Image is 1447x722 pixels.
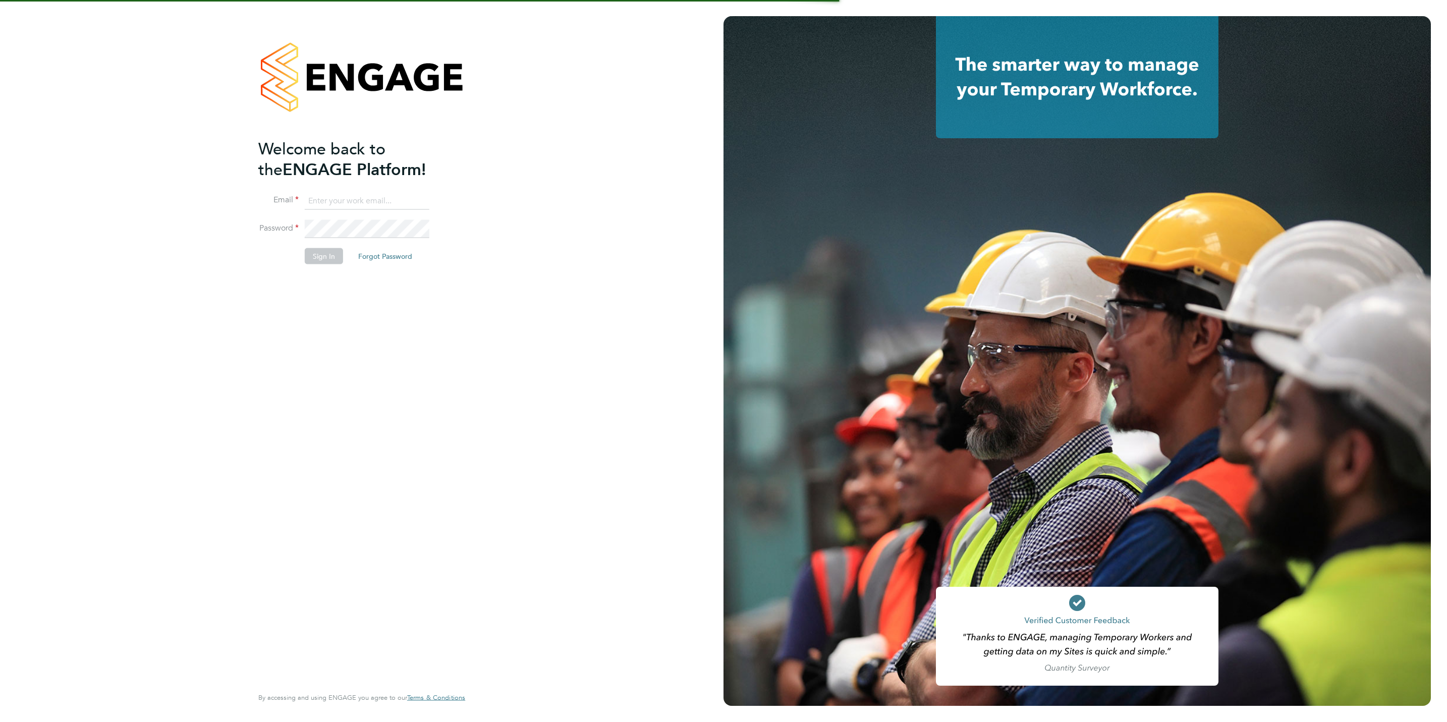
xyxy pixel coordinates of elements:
label: Email [258,195,299,205]
h2: ENGAGE Platform! [258,138,455,180]
a: Terms & Conditions [407,694,465,702]
label: Password [258,223,299,234]
span: By accessing and using ENGAGE you agree to our [258,693,465,702]
button: Forgot Password [350,248,420,264]
span: Terms & Conditions [407,693,465,702]
button: Sign In [305,248,343,264]
input: Enter your work email... [305,192,429,210]
span: Welcome back to the [258,139,385,179]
